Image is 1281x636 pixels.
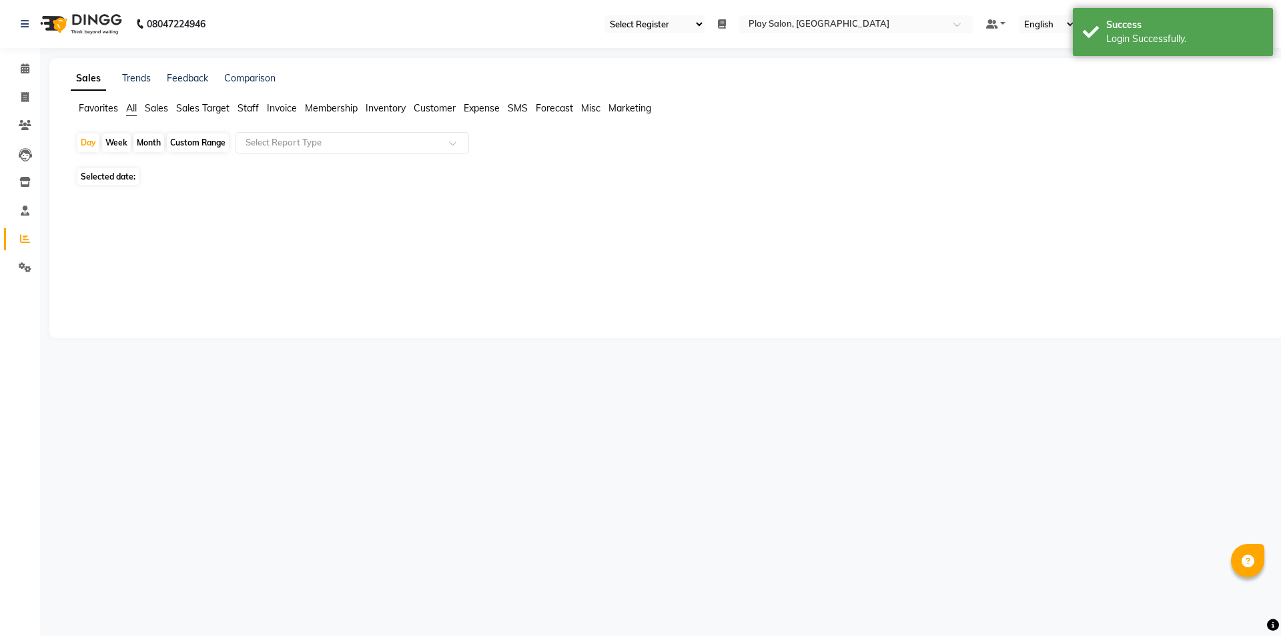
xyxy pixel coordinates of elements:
[536,102,573,114] span: Forecast
[305,102,358,114] span: Membership
[238,102,259,114] span: Staff
[414,102,456,114] span: Customer
[464,102,500,114] span: Expense
[77,133,99,152] div: Day
[1106,18,1263,32] div: Success
[224,72,276,84] a: Comparison
[366,102,406,114] span: Inventory
[145,102,168,114] span: Sales
[34,5,125,43] img: logo
[508,102,528,114] span: SMS
[79,102,118,114] span: Favorites
[267,102,297,114] span: Invoice
[608,102,651,114] span: Marketing
[167,72,208,84] a: Feedback
[176,102,230,114] span: Sales Target
[77,168,139,185] span: Selected date:
[122,72,151,84] a: Trends
[147,5,205,43] b: 08047224946
[71,67,106,91] a: Sales
[581,102,600,114] span: Misc
[167,133,229,152] div: Custom Range
[126,102,137,114] span: All
[133,133,164,152] div: Month
[102,133,131,152] div: Week
[1106,32,1263,46] div: Login Successfully.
